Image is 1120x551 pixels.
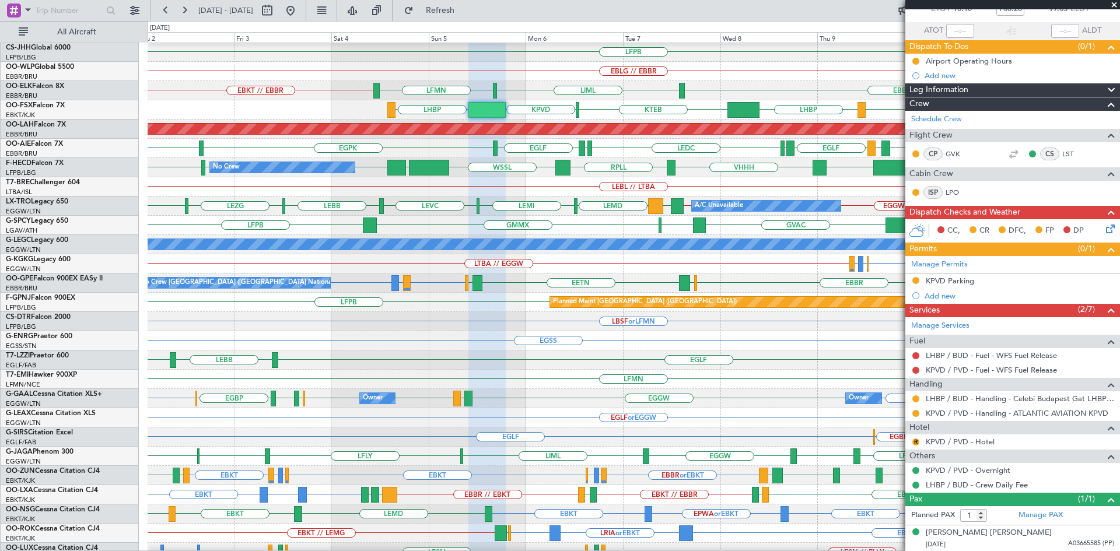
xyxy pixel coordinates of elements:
[6,506,100,513] a: OO-NSGCessna Citation CJ4
[1082,25,1101,37] span: ALDT
[6,130,37,139] a: EBBR/BRU
[909,450,935,463] span: Others
[6,314,71,321] a: CS-DTRFalcon 2000
[946,149,972,159] a: GVK
[6,429,73,436] a: G-SIRSCitation Excel
[6,525,35,532] span: OO-ROK
[6,169,36,177] a: LFPB/LBG
[909,243,937,256] span: Permits
[6,83,32,90] span: OO-ELK
[1078,303,1095,315] span: (2/7)
[947,225,960,237] span: CC,
[6,160,32,167] span: F-HECD
[926,437,995,447] a: KPVD / PVD - Hotel
[36,2,103,19] input: Trip Number
[924,25,943,37] span: ATOT
[6,121,66,128] a: OO-LAHFalcon 7X
[6,525,100,532] a: OO-ROKCessna Citation CJ4
[6,380,40,389] a: LFMN/NCE
[6,83,64,90] a: OO-ELKFalcon 8X
[6,399,41,408] a: EGGW/LTN
[849,389,869,407] div: Owner
[363,389,383,407] div: Owner
[6,506,35,513] span: OO-NSG
[6,188,32,196] a: LTBA/ISL
[1009,225,1026,237] span: DFC,
[213,159,240,176] div: No Crew
[926,350,1057,360] a: LHBP / BUD - Fuel - WFS Fuel Release
[909,40,968,54] span: Dispatch To-Dos
[695,197,743,215] div: A/C Unavailable
[6,207,41,216] a: EGGW/LTN
[911,114,962,125] a: Schedule Crew
[6,275,103,282] a: OO-GPEFalcon 900EX EASy II
[1019,510,1063,521] a: Manage PAX
[6,256,71,263] a: G-KGKGLegacy 600
[6,64,34,71] span: OO-WLP
[1073,225,1084,237] span: DP
[6,352,30,359] span: T7-LZZI
[926,56,1012,66] div: Airport Operating Hours
[6,149,37,158] a: EBBR/BRU
[1078,243,1095,255] span: (0/1)
[909,304,940,317] span: Services
[6,448,33,455] span: G-JAGA
[926,408,1108,418] a: KPVD / PVD - Handling - ATLANTIC AVIATION KPVD
[926,276,974,286] div: KPVD Parking
[6,303,36,312] a: LFPB/LBG
[6,476,35,485] a: EBKT/KJK
[6,371,77,378] a: T7-EMIHawker 900XP
[140,274,335,292] div: No Crew [GEOGRAPHIC_DATA] ([GEOGRAPHIC_DATA] National)
[6,391,102,398] a: G-GAALCessna Citation XLS+
[6,534,35,543] a: EBKT/KJK
[1078,493,1095,505] span: (1/1)
[6,44,31,51] span: CS-JHH
[6,342,37,350] a: EGSS/STN
[6,198,68,205] a: LX-TROLegacy 650
[926,365,1057,375] a: KPVD / PVD - Fuel - WFS Fuel Release
[416,6,465,15] span: Refresh
[6,265,41,273] a: EGGW/LTN
[6,419,41,427] a: EGGW/LTN
[6,275,33,282] span: OO-GPE
[909,129,953,142] span: Flight Crew
[926,480,1028,490] a: LHBP / BUD - Crew Daily Fee
[6,256,33,263] span: G-KGKG
[1049,3,1067,15] span: 19:05
[909,167,953,181] span: Cabin Crew
[150,23,170,33] div: [DATE]
[1070,3,1089,15] span: ELDT
[198,5,253,16] span: [DATE] - [DATE]
[6,92,37,100] a: EBBR/BRU
[331,32,429,43] div: Sat 4
[6,179,30,186] span: T7-BRE
[6,314,31,321] span: CS-DTR
[909,493,922,506] span: Pax
[6,457,41,466] a: EGGW/LTN
[1045,225,1054,237] span: FP
[6,226,37,235] a: LGAV/ATH
[526,32,623,43] div: Mon 6
[923,148,943,160] div: CP
[909,421,929,434] span: Hotel
[925,291,1114,301] div: Add new
[926,394,1114,403] a: LHBP / BUD - Handling - Celebi Budapest Gat LHBP / BUD
[909,83,968,97] span: Leg Information
[30,28,123,36] span: All Aircraft
[6,198,31,205] span: LX-TRO
[6,515,35,524] a: EBKT/KJK
[6,448,73,455] a: G-JAGAPhenom 300
[623,32,720,43] div: Tue 7
[6,391,33,398] span: G-GAAL
[6,371,29,378] span: T7-EMI
[909,335,925,348] span: Fuel
[911,320,970,332] a: Manage Services
[931,3,950,15] span: ETOT
[6,72,37,81] a: EBBR/BRU
[6,102,65,109] a: OO-FSXFalcon 7X
[6,438,36,447] a: EGLF/FAB
[6,237,31,244] span: G-LEGC
[979,225,989,237] span: CR
[926,540,946,549] span: [DATE]
[6,44,71,51] a: CS-JHHGlobal 6000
